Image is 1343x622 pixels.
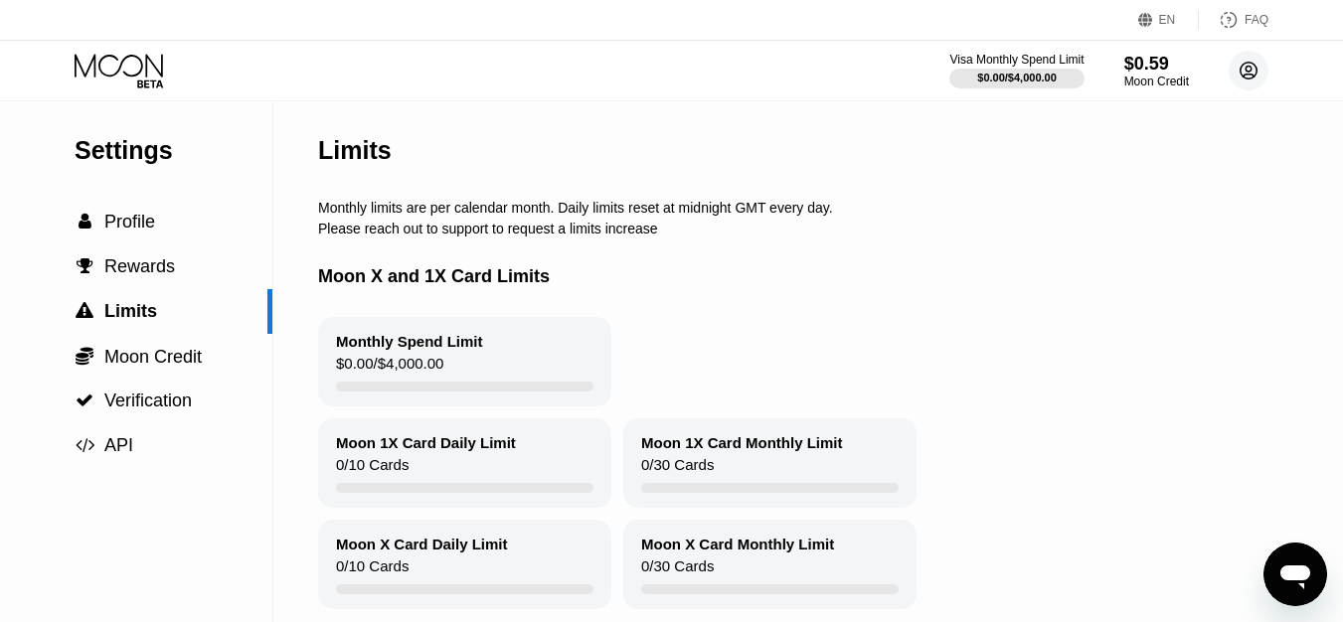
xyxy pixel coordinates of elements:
[318,136,392,165] div: Limits
[336,456,409,483] div: 0 / 10 Cards
[104,301,157,321] span: Limits
[1245,13,1268,27] div: FAQ
[75,213,94,231] div: 
[77,257,93,275] span: 
[76,302,93,320] span: 
[336,536,508,552] div: Moon X Card Daily Limit
[104,256,175,276] span: Rewards
[75,257,94,275] div: 
[1124,54,1189,75] div: $0.59
[75,391,94,409] div: 
[104,435,133,455] span: API
[1124,54,1189,88] div: $0.59Moon Credit
[1199,10,1268,30] div: FAQ
[76,436,94,454] span: 
[1159,13,1176,27] div: EN
[1138,10,1199,30] div: EN
[336,557,409,584] div: 0 / 10 Cards
[75,302,94,320] div: 
[949,53,1084,88] div: Visa Monthly Spend Limit$0.00/$4,000.00
[75,346,94,366] div: 
[641,536,834,552] div: Moon X Card Monthly Limit
[336,333,483,350] div: Monthly Spend Limit
[75,136,272,165] div: Settings
[104,212,155,232] span: Profile
[76,391,93,409] span: 
[336,355,443,382] div: $0.00 / $4,000.00
[79,213,91,231] span: 
[1263,543,1327,606] iframe: Кнопка запуска окна обмена сообщениями
[949,53,1084,67] div: Visa Monthly Spend Limit
[104,347,202,367] span: Moon Credit
[104,390,192,410] span: Verification
[641,456,714,483] div: 0 / 30 Cards
[977,72,1057,83] div: $0.00 / $4,000.00
[1124,75,1189,88] div: Moon Credit
[76,346,93,366] span: 
[336,434,516,451] div: Moon 1X Card Daily Limit
[641,434,843,451] div: Moon 1X Card Monthly Limit
[641,557,714,584] div: 0 / 30 Cards
[75,436,94,454] div: 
